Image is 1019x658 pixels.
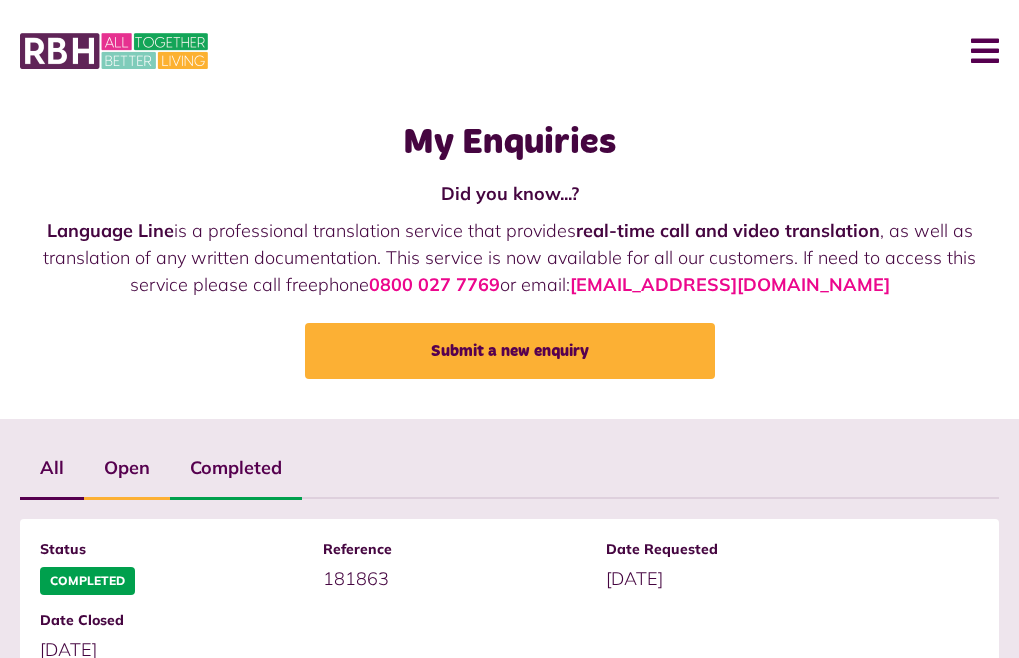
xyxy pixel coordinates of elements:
strong: Did you know...? [441,182,579,205]
span: Date Closed [40,610,303,631]
a: 0800 027 7769 [369,273,500,296]
label: Completed [170,439,302,497]
span: Completed [40,567,135,595]
p: is a professional translation service that provides , as well as translation of any written docum... [20,217,999,298]
a: [EMAIL_ADDRESS][DOMAIN_NAME] [570,273,890,296]
strong: Language Line [47,219,174,242]
a: Submit a new enquiry [305,323,715,379]
label: Open [84,439,170,497]
span: [DATE] [606,567,663,590]
span: Reference [323,539,586,560]
span: Date Requested [606,539,869,560]
strong: real-time call and video translation [576,219,880,242]
label: All [20,439,84,497]
span: Status [40,539,303,560]
span: 181863 [323,567,389,590]
h1: My Enquiries [20,122,999,165]
img: MyRBH [20,30,208,72]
